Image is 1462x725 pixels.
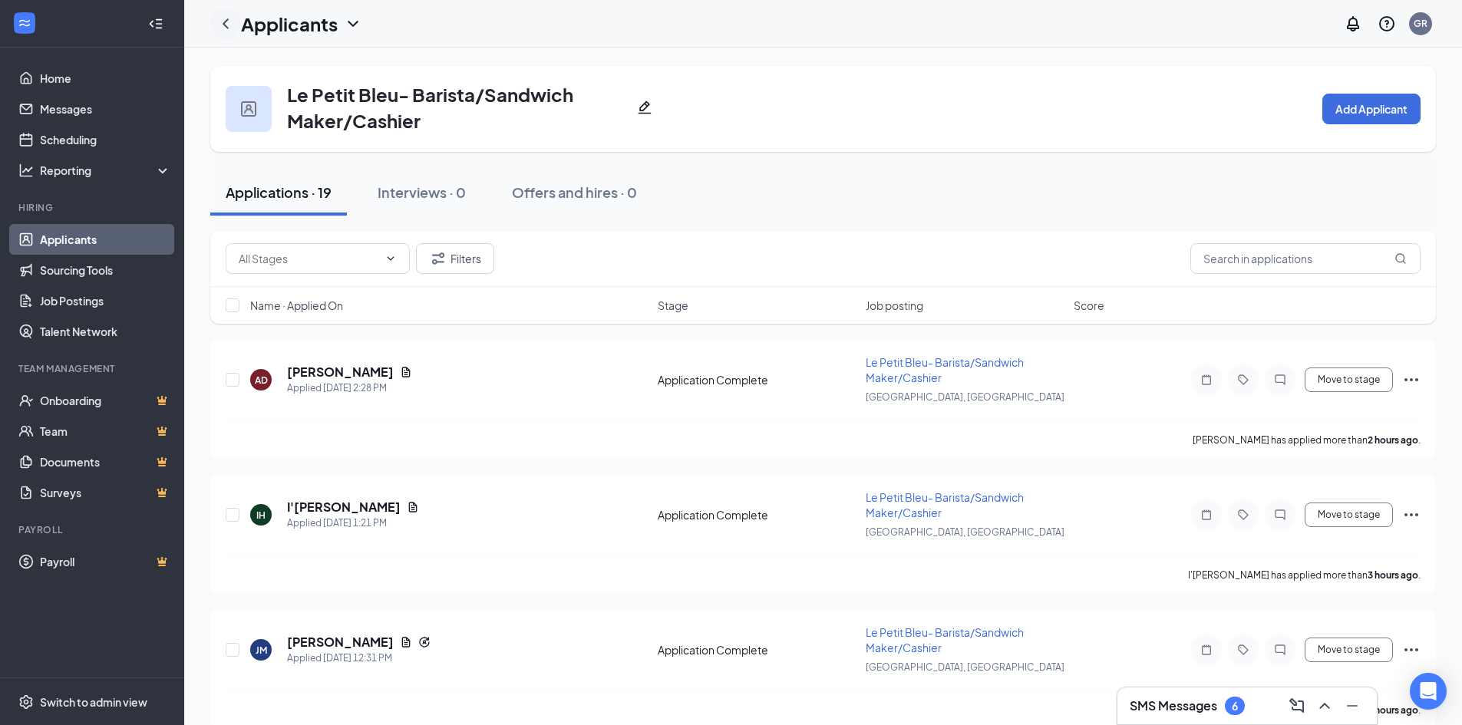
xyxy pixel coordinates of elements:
[241,11,338,37] h1: Applicants
[18,201,168,214] div: Hiring
[1305,503,1393,527] button: Move to stage
[1368,569,1418,581] b: 3 hours ago
[1197,644,1216,656] svg: Note
[1271,644,1289,656] svg: ChatInactive
[658,372,856,387] div: Application Complete
[637,100,652,115] svg: Pencil
[1402,371,1421,389] svg: Ellipses
[40,124,171,155] a: Scheduling
[1312,694,1337,718] button: ChevronUp
[40,63,171,94] a: Home
[40,94,171,124] a: Messages
[18,523,168,536] div: Payroll
[1340,694,1365,718] button: Minimize
[1232,700,1238,713] div: 6
[1130,697,1217,714] h3: SMS Messages
[40,163,172,178] div: Reporting
[287,364,394,381] h5: [PERSON_NAME]
[1368,434,1418,446] b: 2 hours ago
[658,507,856,522] div: Application Complete
[866,526,1064,538] span: [GEOGRAPHIC_DATA], [GEOGRAPHIC_DATA]
[40,416,171,447] a: TeamCrown
[1305,367,1393,392] button: Move to stage
[1315,697,1334,715] svg: ChevronUp
[1234,509,1252,521] svg: Tag
[40,285,171,316] a: Job Postings
[287,651,431,666] div: Applied [DATE] 12:31 PM
[416,243,494,274] button: Filter Filters
[1193,433,1421,447] p: [PERSON_NAME] has applied more than .
[866,355,1024,384] span: Le Petit Bleu- Barista/Sandwich Maker/Cashier
[1378,15,1396,33] svg: QuestionInfo
[40,316,171,347] a: Talent Network
[1234,374,1252,386] svg: Tag
[1197,374,1216,386] svg: Note
[40,694,147,710] div: Switch to admin view
[1188,568,1421,582] p: I'[PERSON_NAME] has applied more than .
[1322,94,1421,124] button: Add Applicant
[1368,704,1418,716] b: 4 hours ago
[384,252,397,265] svg: ChevronDown
[287,516,419,531] div: Applied [DATE] 1:21 PM
[1285,694,1309,718] button: ComposeMessage
[407,501,419,513] svg: Document
[40,255,171,285] a: Sourcing Tools
[1402,506,1421,524] svg: Ellipses
[866,625,1024,654] span: Le Petit Bleu- Barista/Sandwich Maker/Cashier
[287,499,401,516] h5: I'[PERSON_NAME]
[256,509,266,522] div: IH
[866,490,1024,519] span: Le Petit Bleu- Barista/Sandwich Maker/Cashier
[239,250,378,267] input: All Stages
[226,183,332,202] div: Applications · 19
[148,16,163,31] svg: Collapse
[18,362,168,375] div: Team Management
[1410,673,1447,710] div: Open Intercom Messenger
[1402,641,1421,659] svg: Ellipses
[658,298,688,313] span: Stage
[18,694,34,710] svg: Settings
[1414,17,1427,30] div: GR
[344,15,362,33] svg: ChevronDown
[255,374,268,387] div: AD
[1197,509,1216,521] svg: Note
[40,385,171,416] a: OnboardingCrown
[40,224,171,255] a: Applicants
[400,636,412,648] svg: Document
[1288,697,1306,715] svg: ComposeMessage
[512,183,637,202] div: Offers and hires · 0
[241,101,256,117] img: user icon
[287,381,412,396] div: Applied [DATE] 2:28 PM
[1305,638,1393,662] button: Move to stage
[17,15,32,31] svg: WorkstreamLogo
[256,644,267,657] div: JM
[429,249,447,268] svg: Filter
[287,81,631,133] h3: Le Petit Bleu- Barista/Sandwich Maker/Cashier
[1234,644,1252,656] svg: Tag
[40,546,171,577] a: PayrollCrown
[658,642,856,657] div: Application Complete
[1394,252,1407,265] svg: MagnifyingGlass
[40,447,171,477] a: DocumentsCrown
[418,636,431,648] svg: Reapply
[1074,298,1104,313] span: Score
[866,661,1064,673] span: [GEOGRAPHIC_DATA], [GEOGRAPHIC_DATA]
[287,634,394,651] h5: [PERSON_NAME]
[1343,697,1361,715] svg: Minimize
[18,163,34,178] svg: Analysis
[1271,374,1289,386] svg: ChatInactive
[866,391,1064,403] span: [GEOGRAPHIC_DATA], [GEOGRAPHIC_DATA]
[400,366,412,378] svg: Document
[40,477,171,508] a: SurveysCrown
[216,15,235,33] svg: ChevronLeft
[866,298,923,313] span: Job posting
[378,183,466,202] div: Interviews · 0
[250,298,343,313] span: Name · Applied On
[1271,509,1289,521] svg: ChatInactive
[1190,243,1421,274] input: Search in applications
[1344,15,1362,33] svg: Notifications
